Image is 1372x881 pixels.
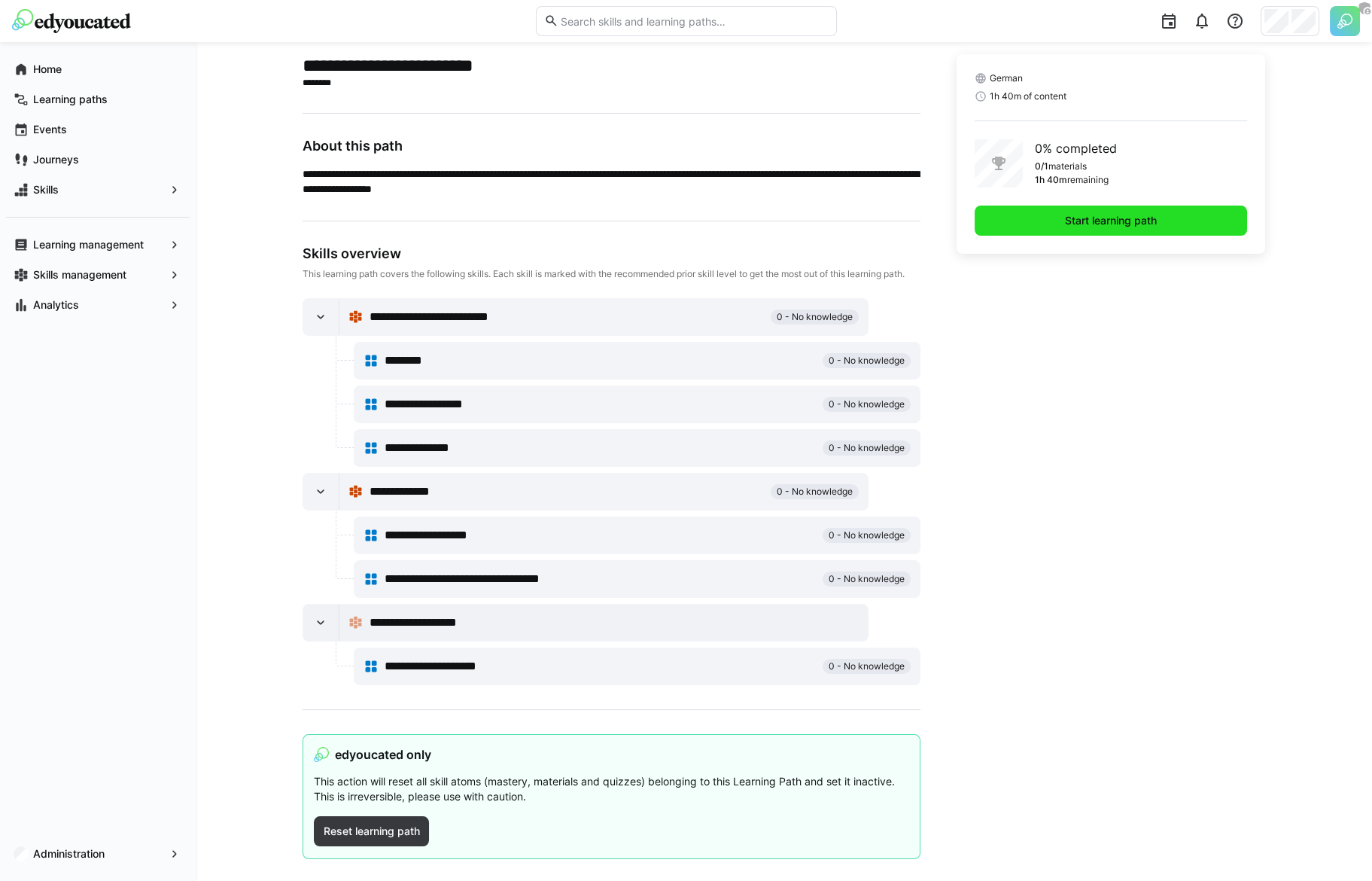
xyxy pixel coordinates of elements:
[829,398,905,410] span: 0 - No knowledge
[829,573,905,585] span: 0 - No knowledge
[303,245,920,262] div: Skills overview
[303,138,920,154] h3: About this path
[314,747,329,762] img: edyoucated-logo-symbol.svg
[321,824,421,839] span: Reset learning path
[1035,174,1067,186] p: 1h 40m
[990,90,1066,102] span: 1h 40m of content
[777,311,853,323] span: 0 - No knowledge
[1067,174,1109,186] p: remaining
[829,529,905,541] span: 0 - No knowledge
[1063,213,1159,228] span: Start learning path
[829,660,905,672] span: 0 - No knowledge
[314,816,430,846] button: Reset learning path
[1048,160,1087,172] p: materials
[1035,139,1117,157] p: 0% completed
[558,14,828,28] input: Search skills and learning paths…
[1035,160,1048,172] p: 0/1
[829,442,905,454] span: 0 - No knowledge
[314,774,909,804] span: This action will reset all skill atoms (mastery, materials and quizzes) belonging to this Learnin...
[829,355,905,367] span: 0 - No knowledge
[975,206,1248,236] button: Start learning path
[990,72,1023,84] span: German
[303,268,920,280] div: This learning path covers the following skills. Each skill is marked with the recommended prior s...
[777,486,853,498] span: 0 - No knowledge
[335,747,431,762] div: edyoucated only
